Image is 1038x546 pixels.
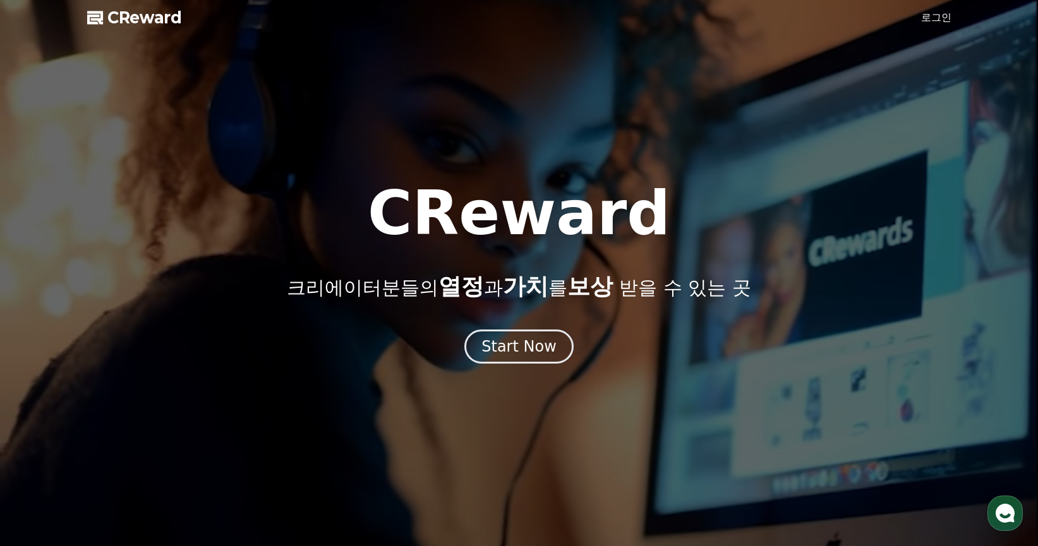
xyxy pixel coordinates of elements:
button: Start Now [464,329,574,364]
a: CReward [87,8,182,28]
a: 홈 [4,400,83,432]
span: 대화 [116,420,131,430]
span: 열정 [438,273,484,299]
a: 대화 [83,400,163,432]
a: 로그인 [921,10,951,25]
a: Start Now [464,342,574,354]
span: 설정 [195,419,210,429]
div: Start Now [481,336,557,357]
h1: CReward [368,183,670,244]
span: 홈 [40,419,47,429]
p: 크리에이터분들의 과 를 받을 수 있는 곳 [287,274,751,299]
a: 설정 [163,400,243,432]
span: 보상 [567,273,613,299]
span: CReward [107,8,182,28]
span: 가치 [503,273,548,299]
